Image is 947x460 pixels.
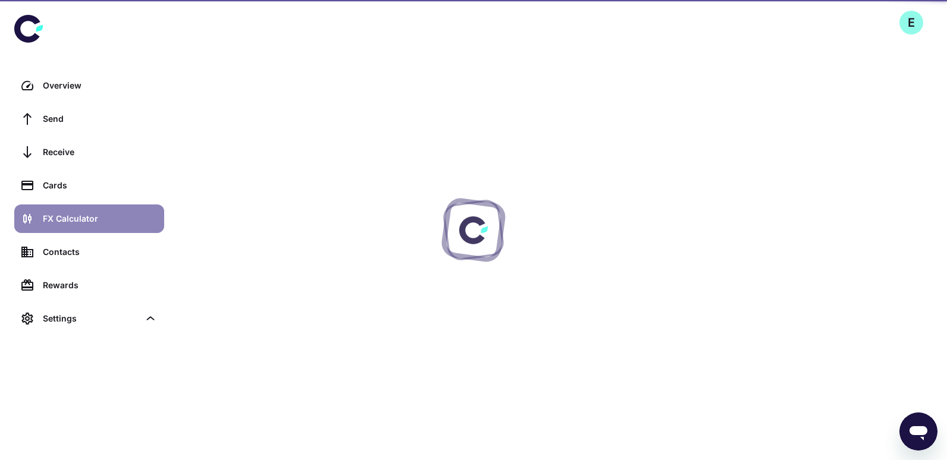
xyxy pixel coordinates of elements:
div: Cards [43,179,157,192]
button: E [899,11,923,34]
div: Send [43,112,157,125]
iframe: Button to launch messaging window [899,412,937,450]
div: Rewards [43,279,157,292]
div: Settings [43,312,139,325]
a: Contacts [14,238,164,266]
div: Overview [43,79,157,92]
div: Receive [43,146,157,159]
div: Settings [14,304,164,333]
a: Rewards [14,271,164,300]
div: Contacts [43,245,157,259]
a: FX Calculator [14,204,164,233]
a: Send [14,105,164,133]
a: Cards [14,171,164,200]
div: FX Calculator [43,212,157,225]
a: Overview [14,71,164,100]
a: Receive [14,138,164,166]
